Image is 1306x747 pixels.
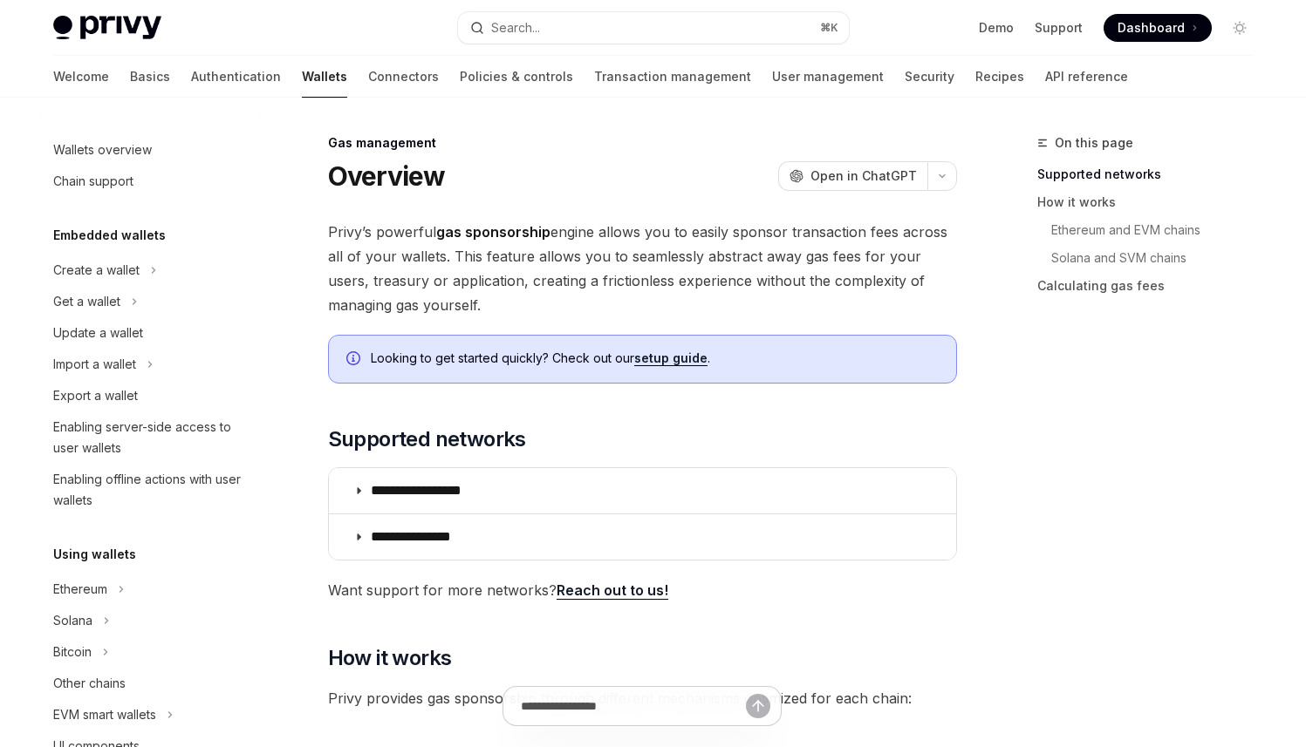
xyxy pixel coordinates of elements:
[53,544,136,565] h5: Using wallets
[302,56,347,98] a: Wallets
[53,610,92,631] div: Solana
[371,350,939,367] span: Looking to get started quickly? Check out our .
[39,317,263,349] a: Update a wallet
[1037,216,1268,244] a: Ethereum and EVM chains
[53,139,152,160] div: Wallets overview
[1118,19,1185,37] span: Dashboard
[491,17,540,38] div: Search...
[53,642,92,662] div: Bitcoin
[53,56,109,98] a: Welcome
[53,16,161,40] img: light logo
[53,417,252,458] div: Enabling server-side access to user wallets
[778,161,927,191] button: Open in ChatGPT
[1045,56,1128,98] a: API reference
[39,349,263,380] button: Toggle Import a wallet section
[39,255,263,286] button: Toggle Create a wallet section
[53,225,166,246] h5: Embedded wallets
[905,56,954,98] a: Security
[1104,14,1212,42] a: Dashboard
[436,223,550,241] strong: gas sponsorship
[53,385,138,406] div: Export a wallet
[1037,188,1268,216] a: How it works
[328,220,957,317] span: Privy’s powerful engine allows you to easily sponsor transaction fees across all of your wallets....
[820,21,838,35] span: ⌘ K
[39,286,263,317] button: Toggle Get a wallet section
[191,56,281,98] a: Authentication
[39,668,263,699] a: Other chains
[1035,19,1083,37] a: Support
[53,704,156,725] div: EVM smart wallets
[328,134,957,152] div: Gas management
[53,323,143,343] div: Update a wallet
[1037,272,1268,300] a: Calculating gas fees
[557,581,668,600] a: Reach out to us!
[39,699,263,730] button: Toggle EVM smart wallets section
[975,56,1024,98] a: Recipes
[1055,132,1133,153] span: On this page
[346,351,364,369] svg: Info
[328,425,526,453] span: Supported networks
[810,167,917,185] span: Open in ChatGPT
[53,469,252,511] div: Enabling offline actions with user wallets
[521,687,746,725] input: Ask a question...
[39,464,263,516] a: Enabling offline actions with user wallets
[634,350,708,366] a: setup guide
[594,56,751,98] a: Transaction management
[39,605,263,636] button: Toggle Solana section
[53,260,140,281] div: Create a wallet
[328,578,957,602] span: Want support for more networks?
[39,636,263,668] button: Toggle Bitcoin section
[39,574,263,605] button: Toggle Ethereum section
[1037,160,1268,188] a: Supported networks
[39,411,263,464] a: Enabling server-side access to user wallets
[130,56,170,98] a: Basics
[772,56,884,98] a: User management
[53,354,136,375] div: Import a wallet
[53,171,133,192] div: Chain support
[328,644,452,672] span: How it works
[368,56,439,98] a: Connectors
[460,56,573,98] a: Policies & controls
[53,579,107,600] div: Ethereum
[979,19,1014,37] a: Demo
[1037,244,1268,272] a: Solana and SVM chains
[39,380,263,411] a: Export a wallet
[746,694,770,718] button: Send message
[39,134,263,166] a: Wallets overview
[53,673,126,694] div: Other chains
[39,166,263,197] a: Chain support
[53,291,120,312] div: Get a wallet
[1226,14,1254,42] button: Toggle dark mode
[328,160,446,192] h1: Overview
[458,12,849,44] button: Open search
